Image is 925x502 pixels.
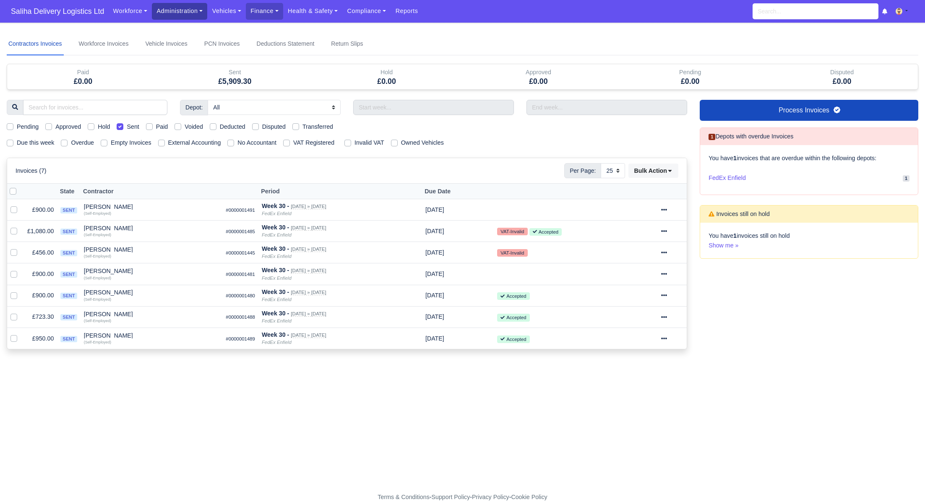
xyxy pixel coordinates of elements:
small: [DATE] » [DATE] [291,311,326,317]
span: 1 day from now [425,206,444,213]
td: £1,080.00 [24,221,57,242]
label: VAT Registered [293,138,334,148]
span: 1 [709,134,715,140]
div: [PERSON_NAME] [84,204,219,210]
th: State [57,184,80,199]
td: £723.30 [24,306,57,328]
a: PCN Invoices [203,33,242,55]
small: VAT-Invalid [497,249,527,257]
span: 1 day from now [425,335,444,342]
small: (Self-Employed) [84,233,111,237]
small: [DATE] » [DATE] [291,290,326,295]
i: FedEx Enfield [262,297,292,302]
h5: £0.00 [772,77,912,86]
div: Approved [462,64,614,89]
button: Bulk Action [628,164,678,178]
small: Accepted [529,228,562,236]
small: #0000001481 [226,272,255,277]
h5: £0.00 [13,77,153,86]
span: 1 day from now [425,313,444,320]
h5: £0.00 [317,77,456,86]
a: Administration [152,3,207,19]
h6: Depots with overdue Invoices [709,133,793,140]
i: FedEx Enfield [262,211,292,216]
small: (Self-Employed) [84,319,111,323]
label: Hold [98,122,110,132]
a: Contractors Invoices [7,33,64,55]
strong: Week 30 - [262,245,289,252]
div: Pending [620,68,760,77]
h5: £0.00 [620,77,760,86]
a: Vehicle Invoices [143,33,189,55]
span: sent [60,207,77,213]
strong: 1 [733,155,737,161]
label: Invalid VAT [354,138,384,148]
div: - - - [224,492,702,502]
label: Pending [17,122,39,132]
label: Approved [55,122,81,132]
td: £900.00 [24,199,57,221]
a: Health & Safety [283,3,343,19]
div: [PERSON_NAME] [84,247,219,252]
label: Sent [127,122,139,132]
strong: Week 30 - [262,224,289,231]
small: (Self-Employed) [84,211,111,216]
i: FedEx Enfield [262,340,292,345]
a: Vehicles [207,3,246,19]
strong: Week 30 - [262,310,289,317]
a: Compliance [342,3,391,19]
small: #0000001445 [226,250,255,255]
div: Sent [159,64,311,89]
label: Deducted [220,122,245,132]
label: Due this week [17,138,54,148]
a: Reports [391,3,422,19]
i: FedEx Enfield [262,254,292,259]
small: [DATE] » [DATE] [291,204,326,209]
span: sent [60,250,77,256]
label: Overdue [71,138,94,148]
small: (Self-Employed) [84,340,111,344]
div: Disputed [766,64,918,89]
a: Finance [246,3,283,19]
div: [PERSON_NAME] [84,289,219,295]
div: Paid [13,68,153,77]
a: Cookie Policy [511,494,547,500]
div: [PERSON_NAME] [84,268,219,274]
a: Workforce Invoices [77,33,130,55]
div: Disputed [772,68,912,77]
small: [DATE] » [DATE] [291,247,326,252]
td: £950.00 [24,328,57,349]
div: [PERSON_NAME] [84,311,219,317]
a: Process Invoices [700,100,918,121]
a: Workforce [108,3,152,19]
small: Accepted [497,336,529,343]
strong: Week 30 - [262,331,289,338]
h6: Invoices (7) [16,167,47,174]
span: sent [60,271,77,278]
span: sent [60,229,77,235]
div: Pending [614,64,766,89]
small: (Self-Employed) [84,276,111,280]
span: 1 day from now [425,271,444,277]
h5: £5,909.30 [165,77,305,86]
div: [PERSON_NAME] [84,225,219,231]
span: 1 day from now [425,228,444,234]
small: [DATE] » [DATE] [291,333,326,338]
th: Due Date [422,184,494,199]
strong: Week 30 - [262,289,289,295]
span: 1 [903,175,909,182]
iframe: Chat Widget [774,405,925,502]
input: End week... [526,100,687,115]
i: FedEx Enfield [262,318,292,323]
small: #0000001491 [226,208,255,213]
label: Empty Invoices [111,138,151,148]
small: [DATE] » [DATE] [291,225,326,231]
div: [PERSON_NAME] [84,333,219,338]
strong: Week 30 - [262,267,289,273]
div: You have invoices still on hold [700,223,918,259]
